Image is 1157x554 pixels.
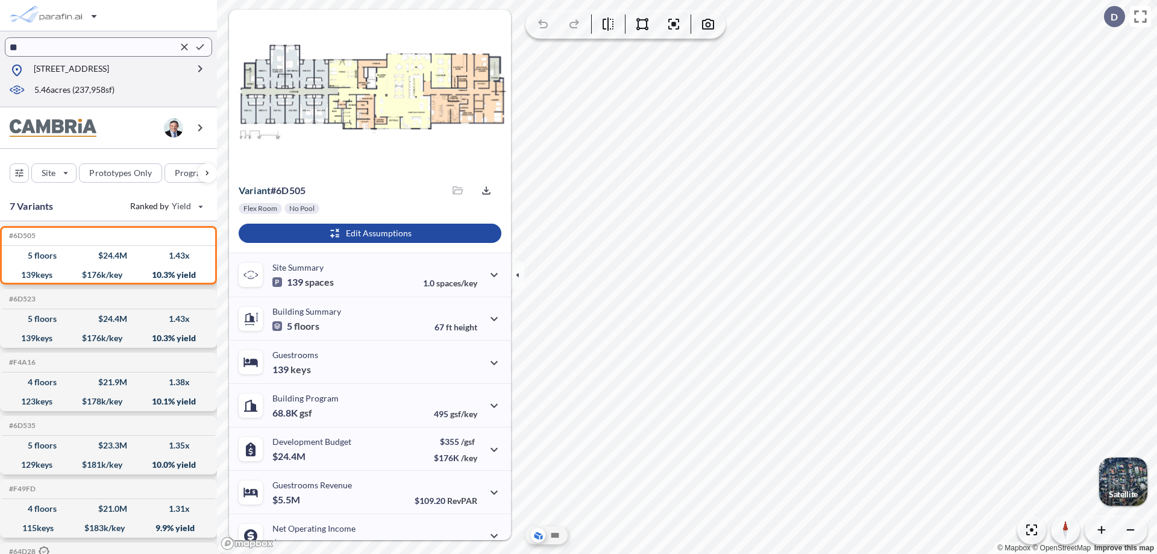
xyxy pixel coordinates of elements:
span: Yield [172,200,192,212]
p: 139 [272,276,334,288]
p: $176K [434,453,477,463]
p: $109.20 [415,496,477,506]
span: gsf/key [450,409,477,419]
p: 5.46 acres ( 237,958 sf) [34,84,114,97]
p: Building Summary [272,306,341,316]
p: Program [175,167,209,179]
p: $5.5M [272,494,302,506]
span: gsf [299,407,312,419]
span: height [454,322,477,332]
p: Building Program [272,393,339,403]
span: keys [290,364,311,376]
p: 68.8K [272,407,312,419]
p: Site Summary [272,262,324,272]
span: RevPAR [447,496,477,506]
h5: Click to copy the code [7,231,36,240]
img: Switcher Image [1099,458,1147,506]
p: 45.0% [426,539,477,549]
button: Site [31,163,77,183]
a: Improve this map [1094,544,1154,552]
button: Program [165,163,230,183]
p: Satellite [1109,489,1138,499]
p: 1.0 [423,278,477,288]
p: Flex Room [243,204,277,213]
p: 5 [272,320,319,332]
p: Net Operating Income [272,523,356,534]
span: ft [446,322,452,332]
h5: Click to copy the code [7,358,36,367]
h5: Click to copy the code [7,421,36,430]
button: Prototypes Only [79,163,162,183]
h5: Click to copy the code [7,295,36,303]
p: Guestrooms Revenue [272,480,352,490]
span: margin [451,539,477,549]
button: Aerial View [531,528,545,543]
p: Development Budget [272,436,351,447]
span: spaces/key [436,278,477,288]
p: No Pool [289,204,315,213]
h5: Click to copy the code [7,485,36,493]
span: floors [294,320,319,332]
button: Site Plan [548,528,562,543]
a: OpenStreetMap [1032,544,1091,552]
p: $2.5M [272,537,302,549]
p: $355 [434,436,477,447]
p: Guestrooms [272,350,318,360]
p: 7 Variants [10,199,54,213]
p: $24.4M [272,450,307,462]
p: 495 [434,409,477,419]
p: Prototypes Only [89,167,152,179]
span: Variant [239,184,271,196]
p: [STREET_ADDRESS] [34,63,109,78]
p: 139 [272,364,311,376]
p: Site [42,167,55,179]
p: Edit Assumptions [346,227,412,239]
a: Mapbox [997,544,1030,552]
button: Ranked by Yield [121,197,211,216]
a: Mapbox homepage [221,537,274,550]
p: # 6d505 [239,184,306,197]
button: Edit Assumptions [239,224,501,243]
span: /gsf [461,436,475,447]
p: 67 [434,322,477,332]
img: BrandImage [10,119,96,137]
p: D [1111,11,1118,22]
img: user logo [164,118,183,137]
button: Switcher ImageSatellite [1099,458,1147,506]
span: /key [461,453,477,463]
span: spaces [305,276,334,288]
